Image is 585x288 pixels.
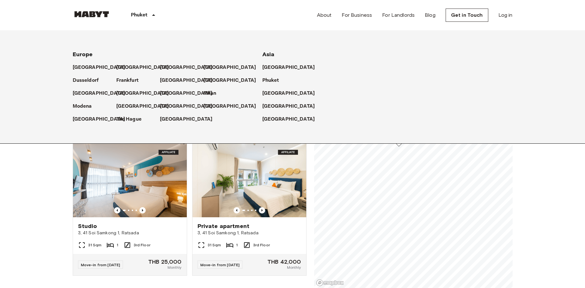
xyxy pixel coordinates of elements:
p: [GEOGRAPHIC_DATA] [73,116,125,123]
span: Monthly [168,265,181,270]
p: [GEOGRAPHIC_DATA] [262,116,315,123]
p: [GEOGRAPHIC_DATA] [262,64,315,71]
span: 3, 41 Soi Samkong 1, Ratsada [78,230,182,236]
button: Previous image [139,207,146,213]
img: Marketing picture of unit STXL [73,141,187,217]
p: [GEOGRAPHIC_DATA] [262,90,315,97]
a: [GEOGRAPHIC_DATA] [262,116,321,123]
p: Phuket [131,11,148,19]
img: Habyt [73,11,111,17]
a: [GEOGRAPHIC_DATA] [160,77,219,84]
a: For Landlords [382,11,415,19]
p: Phuket [262,77,279,84]
span: Studio [78,222,97,230]
p: [GEOGRAPHIC_DATA] [160,103,213,110]
a: Frankfurt [116,77,145,84]
p: [GEOGRAPHIC_DATA] [262,103,315,110]
a: About [317,11,332,19]
p: [GEOGRAPHIC_DATA] [116,64,169,71]
p: [GEOGRAPHIC_DATA] [160,90,213,97]
p: Dusseldorf [73,77,99,84]
a: [GEOGRAPHIC_DATA] [116,90,175,97]
span: THB 42,000 [267,259,301,265]
p: [GEOGRAPHIC_DATA] [204,64,256,71]
span: Monthly [287,265,301,270]
a: Get in Touch [446,9,488,22]
span: THB 25,000 [148,259,182,265]
a: [GEOGRAPHIC_DATA] [160,90,219,97]
p: Milan [204,90,216,97]
a: [GEOGRAPHIC_DATA] [73,64,132,71]
span: 3rd Floor [134,242,150,248]
span: 3, 41 Soi Samkong 1, Ratsada [198,230,301,236]
p: Frankfurt [116,77,138,84]
span: 31 Sqm [88,242,102,248]
a: [GEOGRAPHIC_DATA] [262,90,321,97]
a: [GEOGRAPHIC_DATA] [160,116,219,123]
button: Previous image [114,207,120,213]
button: Previous image [259,207,265,213]
a: [GEOGRAPHIC_DATA] [116,64,175,71]
p: The Hague [116,116,142,123]
a: [GEOGRAPHIC_DATA] [204,103,263,110]
a: [GEOGRAPHIC_DATA] [73,116,132,123]
p: [GEOGRAPHIC_DATA] [73,90,125,97]
a: Log in [498,11,513,19]
span: Move-in from [DATE] [200,262,240,267]
a: Milan [204,90,223,97]
p: [GEOGRAPHIC_DATA] [160,77,213,84]
p: [GEOGRAPHIC_DATA] [160,116,213,123]
span: Asia [262,51,275,58]
button: Previous image [234,207,240,213]
span: 3rd Floor [253,242,270,248]
p: [GEOGRAPHIC_DATA] [73,64,125,71]
span: Move-in from [DATE] [81,262,120,267]
span: Europe [73,51,93,58]
a: For Business [342,11,372,19]
p: Modena [73,103,92,110]
a: Phuket [262,77,285,84]
a: [GEOGRAPHIC_DATA] [204,64,263,71]
a: The Hague [116,116,148,123]
a: Modena [73,103,98,110]
span: 1 [236,242,238,248]
a: [GEOGRAPHIC_DATA] [160,64,219,71]
span: 1 [117,242,118,248]
p: [GEOGRAPHIC_DATA] [116,90,169,97]
p: [GEOGRAPHIC_DATA] [204,103,256,110]
span: 31 Sqm [208,242,221,248]
p: [GEOGRAPHIC_DATA] [160,64,213,71]
a: Marketing picture of unit STXLPrevious imagePrevious imageStudio3, 41 Soi Samkong 1, Ratsada31 Sq... [73,141,187,276]
a: [GEOGRAPHIC_DATA] [73,90,132,97]
p: [GEOGRAPHIC_DATA] [116,103,169,110]
a: Dusseldorf [73,77,105,84]
a: Marketing picture of unit 1BRVPrevious imagePrevious imagePrivate apartment3, 41 Soi Samkong 1, R... [192,141,307,276]
a: Blog [425,11,436,19]
span: Private apartment [198,222,250,230]
a: [GEOGRAPHIC_DATA] [262,103,321,110]
img: Marketing picture of unit 1BRV [192,141,306,217]
a: Mapbox logo [316,279,344,286]
a: [GEOGRAPHIC_DATA] [116,103,175,110]
a: [GEOGRAPHIC_DATA] [262,64,321,71]
p: [GEOGRAPHIC_DATA] [204,77,256,84]
a: [GEOGRAPHIC_DATA] [160,103,219,110]
a: [GEOGRAPHIC_DATA] [204,77,263,84]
